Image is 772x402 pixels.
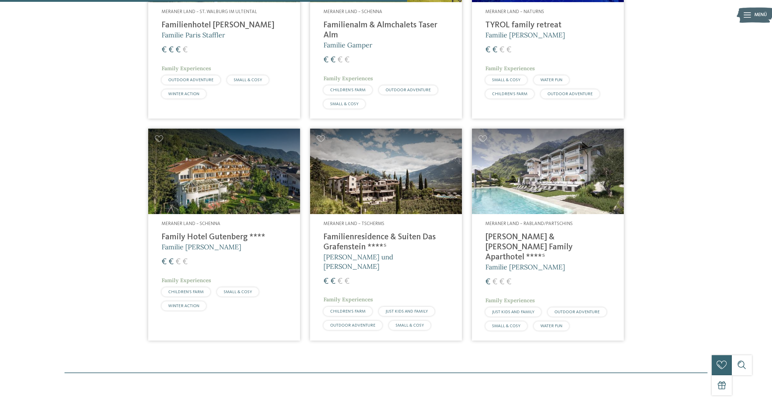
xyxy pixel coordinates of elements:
[485,20,610,30] h4: TYROL family retreat
[148,129,300,341] a: Familienhotels gesucht? Hier findet ihr die besten! Meraner Land – Schenna Family Hotel Gutenberg...
[337,56,343,64] span: €
[485,65,535,72] span: Family Experiences
[485,278,491,286] span: €
[330,277,336,286] span: €
[323,20,449,40] h4: Familienalm & Almchalets Taser Alm
[168,304,199,308] span: WINTER ACTION
[499,46,505,54] span: €
[169,258,174,266] span: €
[310,129,462,341] a: Familienhotels gesucht? Hier findet ihr die besten! Meraner Land – Tscherms Familienresidence & S...
[506,46,512,54] span: €
[323,253,393,271] span: [PERSON_NAME] und [PERSON_NAME]
[162,9,257,14] span: Meraner Land – St. Walburg im Ultental
[540,324,562,328] span: WATER FUN
[472,129,624,341] a: Familienhotels gesucht? Hier findet ihr die besten! Meraner Land – Rabland/Partschins [PERSON_NAM...
[485,9,544,14] span: Meraner Land – Naturns
[162,31,225,39] span: Familie Paris Staffler
[485,31,565,39] span: Familie [PERSON_NAME]
[176,258,181,266] span: €
[485,46,491,54] span: €
[148,129,300,214] img: Family Hotel Gutenberg ****
[492,78,520,82] span: SMALL & COSY
[344,277,350,286] span: €
[396,323,424,327] span: SMALL & COSY
[162,243,241,251] span: Familie [PERSON_NAME]
[224,290,252,294] span: SMALL & COSY
[330,102,358,106] span: SMALL & COSY
[162,232,287,242] h4: Family Hotel Gutenberg ****
[323,9,382,14] span: Meraner Land – Schenna
[485,232,610,262] h4: [PERSON_NAME] & [PERSON_NAME] Family Aparthotel ****ˢ
[168,290,204,294] span: CHILDREN’S FARM
[506,278,512,286] span: €
[162,46,167,54] span: €
[162,258,167,266] span: €
[547,92,593,96] span: OUTDOOR ADVENTURE
[234,78,262,82] span: SMALL & COSY
[330,309,365,314] span: CHILDREN’S FARM
[330,88,365,92] span: CHILDREN’S FARM
[323,221,384,226] span: Meraner Land – Tscherms
[323,75,373,82] span: Family Experiences
[323,296,373,303] span: Family Experiences
[386,88,431,92] span: OUTDOOR ADVENTURE
[485,221,573,226] span: Meraner Land – Rabland/Partschins
[540,78,562,82] span: WATER FUN
[492,278,498,286] span: €
[323,41,372,49] span: Familie Gamper
[337,277,343,286] span: €
[492,324,520,328] span: SMALL & COSY
[554,310,600,314] span: OUTDOOR ADVENTURE
[499,278,505,286] span: €
[168,78,214,82] span: OUTDOOR ADVENTURE
[485,297,535,304] span: Family Experiences
[183,258,188,266] span: €
[344,56,350,64] span: €
[162,65,211,72] span: Family Experiences
[492,92,527,96] span: CHILDREN’S FARM
[472,129,624,214] img: Familienhotels gesucht? Hier findet ihr die besten!
[168,92,199,96] span: WINTER ACTION
[162,221,220,226] span: Meraner Land – Schenna
[323,56,329,64] span: €
[485,263,565,271] span: Familie [PERSON_NAME]
[323,232,449,252] h4: Familienresidence & Suiten Das Grafenstein ****ˢ
[169,46,174,54] span: €
[176,46,181,54] span: €
[386,309,428,314] span: JUST KIDS AND FAMILY
[323,277,329,286] span: €
[183,46,188,54] span: €
[330,56,336,64] span: €
[492,310,534,314] span: JUST KIDS AND FAMILY
[162,277,211,284] span: Family Experiences
[162,20,287,30] h4: Familienhotel [PERSON_NAME]
[492,46,498,54] span: €
[330,323,376,327] span: OUTDOOR ADVENTURE
[310,129,462,214] img: Familienhotels gesucht? Hier findet ihr die besten!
